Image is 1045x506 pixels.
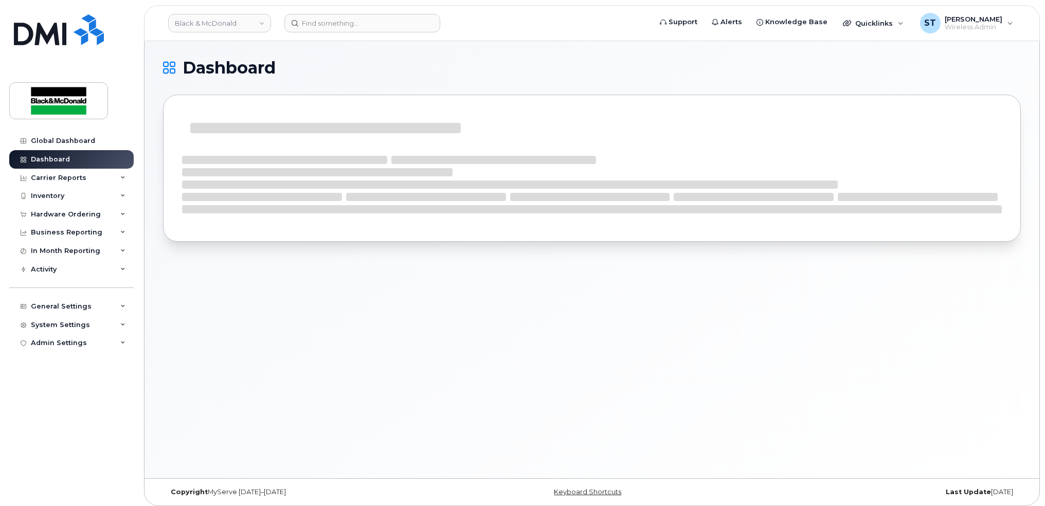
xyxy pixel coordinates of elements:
[554,488,621,496] a: Keyboard Shortcuts
[163,488,449,496] div: MyServe [DATE]–[DATE]
[946,488,991,496] strong: Last Update
[171,488,208,496] strong: Copyright
[735,488,1021,496] div: [DATE]
[183,60,276,76] span: Dashboard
